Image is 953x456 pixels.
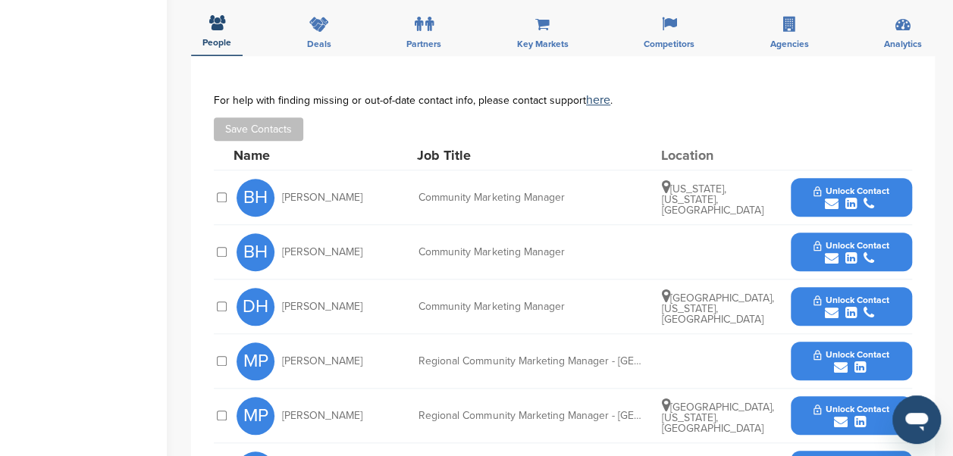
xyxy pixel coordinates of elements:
span: Partners [406,39,441,48]
span: [PERSON_NAME] [282,247,362,258]
span: Analytics [884,39,922,48]
span: BH [237,179,274,217]
button: Unlock Contact [795,284,907,330]
span: MP [237,397,274,435]
span: MP [237,342,274,380]
span: [GEOGRAPHIC_DATA], [US_STATE], [GEOGRAPHIC_DATA] [662,292,774,326]
div: Regional Community Marketing Manager - [GEOGRAPHIC_DATA] [419,411,646,421]
button: Save Contacts [214,117,303,141]
button: Unlock Contact [795,175,907,220]
span: Deals [307,39,331,48]
span: [PERSON_NAME] [282,411,362,421]
span: [PERSON_NAME] [282,301,362,312]
button: Unlock Contact [795,230,907,275]
div: Name [234,148,400,162]
span: Agencies [770,39,809,48]
div: Job Title [417,148,644,162]
span: [PERSON_NAME] [282,356,362,367]
div: Location [660,148,774,162]
span: BH [237,233,274,271]
span: Unlock Contact [813,349,889,360]
div: Community Marketing Manager [419,247,646,258]
iframe: Button to launch messaging window [892,395,941,444]
div: Regional Community Marketing Manager - [GEOGRAPHIC_DATA] [419,356,646,367]
span: [GEOGRAPHIC_DATA], [US_STATE], [GEOGRAPHIC_DATA] [662,401,774,435]
div: Community Marketing Manager [419,192,646,203]
span: DH [237,288,274,326]
span: [PERSON_NAME] [282,192,362,203]
span: [US_STATE], [US_STATE], [GEOGRAPHIC_DATA] [662,183,763,217]
span: Unlock Contact [813,404,889,414]
span: People [202,38,231,47]
span: Unlock Contact [813,186,889,196]
div: For help with finding missing or out-of-date contact info, please contact support . [214,94,912,106]
span: Competitors [644,39,694,48]
span: Key Markets [517,39,569,48]
a: here [586,92,610,108]
div: Community Marketing Manager [419,301,646,312]
span: Unlock Contact [813,295,889,305]
span: Unlock Contact [813,240,889,251]
button: Unlock Contact [795,393,907,439]
button: Unlock Contact [795,339,907,384]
